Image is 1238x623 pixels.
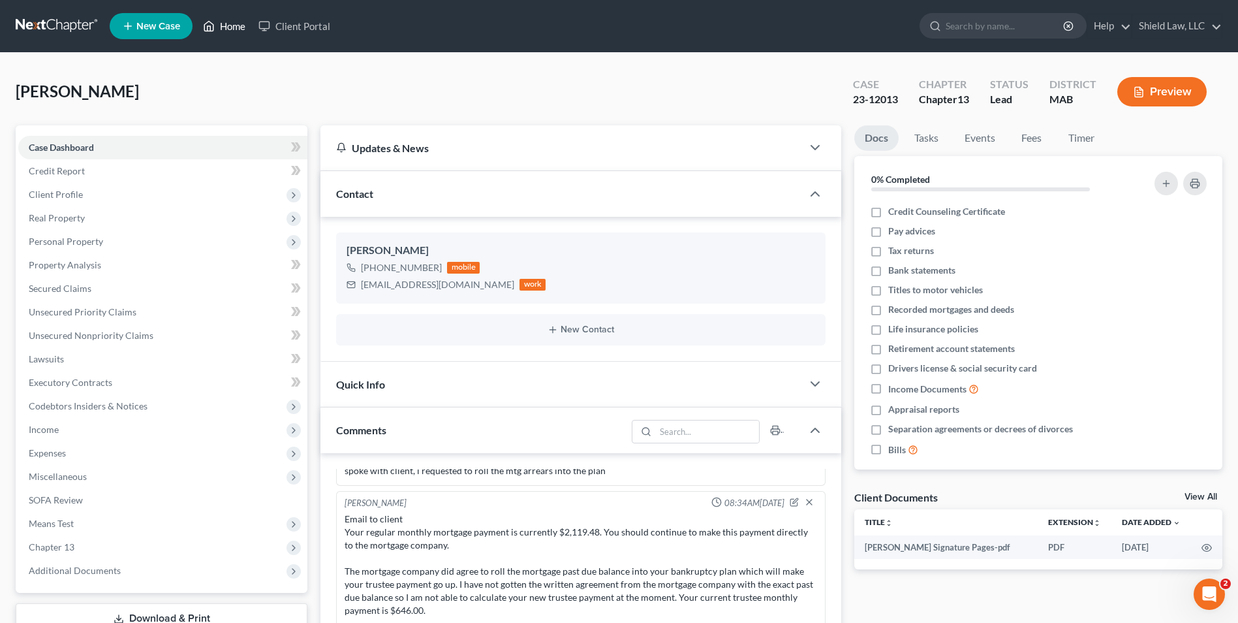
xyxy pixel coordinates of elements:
span: Retirement account statements [888,342,1015,355]
a: Executory Contracts [18,371,307,394]
a: Shield Law, LLC [1132,14,1222,38]
a: Fees [1011,125,1053,151]
span: Property Analysis [29,259,101,270]
a: Property Analysis [18,253,307,277]
div: [PERSON_NAME] [345,497,407,510]
span: Credit Counseling Certificate [888,205,1005,218]
input: Search by name... [946,14,1065,38]
span: Recorded mortgages and deeds [888,303,1014,316]
span: Quick Info [336,378,385,391]
span: New Case [136,22,180,31]
div: Updates & News [336,141,786,155]
span: Miscellaneous [29,471,87,482]
div: [PERSON_NAME] [347,243,815,259]
a: Lawsuits [18,347,307,371]
span: Case Dashboard [29,142,94,153]
div: Client Documents [854,490,938,504]
a: SOFA Review [18,488,307,512]
span: Appraisal reports [888,403,959,416]
span: Lawsuits [29,353,64,364]
span: Codebtors Insiders & Notices [29,400,147,411]
button: New Contact [347,325,815,335]
span: Chapter 13 [29,541,74,552]
a: View All [1184,492,1217,502]
a: Date Added expand_more [1122,517,1181,527]
a: Events [954,125,1006,151]
span: Secured Claims [29,283,91,294]
strong: 0% Completed [871,174,930,185]
iframe: Intercom live chat [1194,579,1225,610]
a: Home [196,14,252,38]
span: Unsecured Nonpriority Claims [29,330,153,341]
div: work [519,279,546,291]
div: [PHONE_NUMBER] [361,261,442,274]
span: Bills [888,443,906,456]
span: Client Profile [29,189,83,200]
span: 08:34AM[DATE] [724,497,784,509]
a: Secured Claims [18,277,307,300]
a: Extensionunfold_more [1048,517,1101,527]
button: Preview [1117,77,1207,106]
span: SOFA Review [29,494,83,505]
span: [PERSON_NAME] [16,82,139,101]
span: Expenses [29,447,66,458]
a: Help [1087,14,1131,38]
a: Unsecured Nonpriority Claims [18,324,307,347]
div: Chapter [919,92,969,107]
a: Client Portal [252,14,337,38]
input: Search... [655,421,759,443]
span: Pay advices [888,225,935,238]
span: Executory Contracts [29,377,112,388]
span: Bank statements [888,264,955,277]
a: Tasks [904,125,949,151]
div: Lead [990,92,1029,107]
div: 23-12013 [853,92,898,107]
span: Drivers license & social security card [888,362,1037,375]
a: Docs [854,125,899,151]
td: [DATE] [1111,535,1191,559]
span: 2 [1220,579,1231,589]
span: Comments [336,424,386,436]
div: mobile [447,262,480,274]
span: Separation agreements or decrees of divorces [888,423,1073,436]
span: Life insurance policies [888,323,978,336]
div: Chapter [919,77,969,92]
div: spoke with client, i requested to roll the mtg arrears into the plan [345,464,817,477]
div: Case [853,77,898,92]
a: Titleunfold_more [865,517,893,527]
i: unfold_more [885,519,893,527]
span: Additional Documents [29,565,121,576]
td: PDF [1038,535,1111,559]
span: Credit Report [29,165,85,176]
span: Tax returns [888,244,934,257]
span: Real Property [29,212,85,223]
a: Unsecured Priority Claims [18,300,307,324]
span: 13 [957,93,969,105]
span: Income [29,424,59,435]
td: [PERSON_NAME] Signature Pages-pdf [854,535,1038,559]
a: Credit Report [18,159,307,183]
span: Contact [336,187,373,200]
i: unfold_more [1093,519,1101,527]
span: Titles to motor vehicles [888,283,983,296]
a: Case Dashboard [18,136,307,159]
span: Income Documents [888,383,967,396]
div: District [1049,77,1096,92]
span: Personal Property [29,236,103,247]
div: Status [990,77,1029,92]
a: Timer [1058,125,1105,151]
div: [EMAIL_ADDRESS][DOMAIN_NAME] [361,278,514,291]
div: MAB [1049,92,1096,107]
span: Means Test [29,518,74,529]
i: expand_more [1173,519,1181,527]
span: Unsecured Priority Claims [29,306,136,317]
